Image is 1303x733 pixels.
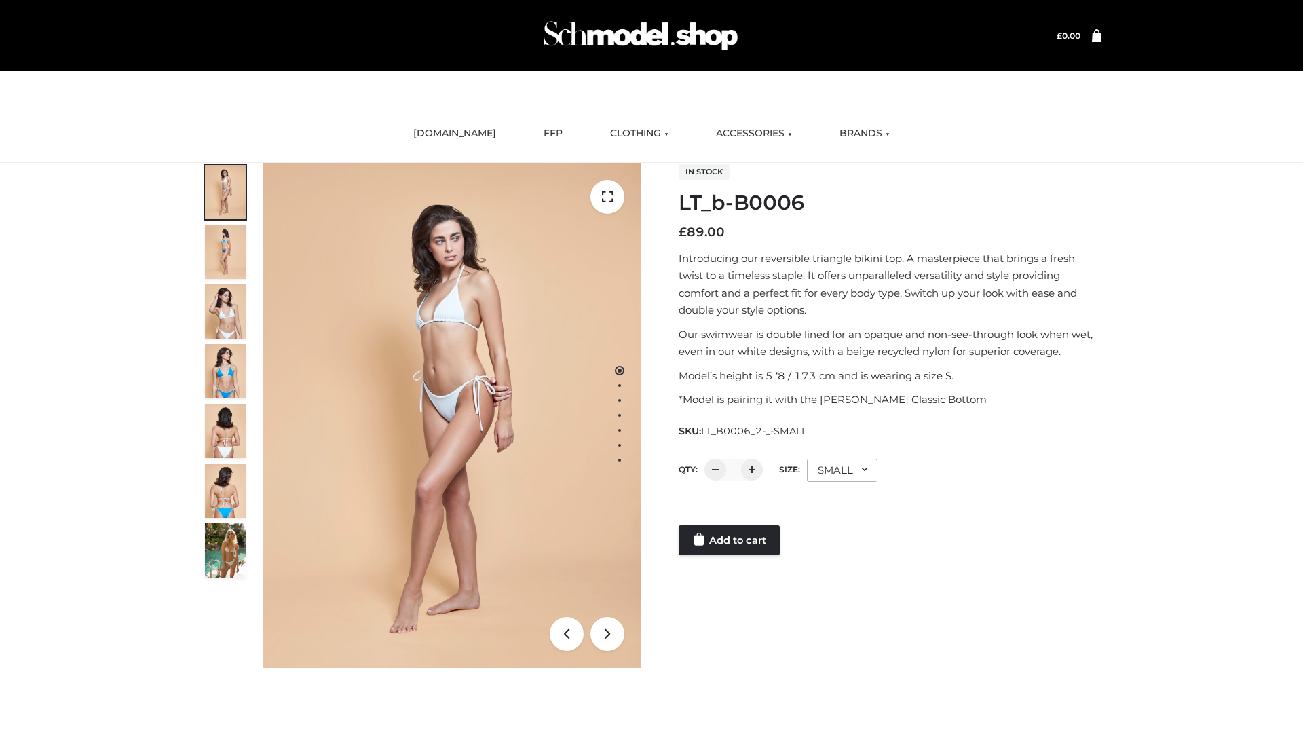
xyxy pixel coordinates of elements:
[205,404,246,458] img: ArielClassicBikiniTop_CloudNine_AzureSky_OW114ECO_7-scaled.jpg
[679,225,725,240] bdi: 89.00
[205,284,246,339] img: ArielClassicBikiniTop_CloudNine_AzureSky_OW114ECO_3-scaled.jpg
[829,119,900,149] a: BRANDS
[1057,31,1080,41] bdi: 0.00
[706,119,802,149] a: ACCESSORIES
[263,163,641,668] img: ArielClassicBikiniTop_CloudNine_AzureSky_OW114ECO_1
[679,464,698,474] label: QTY:
[679,225,687,240] span: £
[1057,31,1062,41] span: £
[205,464,246,518] img: ArielClassicBikiniTop_CloudNine_AzureSky_OW114ECO_8-scaled.jpg
[779,464,800,474] label: Size:
[679,367,1101,385] p: Model’s height is 5 ‘8 / 173 cm and is wearing a size S.
[1057,31,1080,41] a: £0.00
[205,344,246,398] img: ArielClassicBikiniTop_CloudNine_AzureSky_OW114ECO_4-scaled.jpg
[679,326,1101,360] p: Our swimwear is double lined for an opaque and non-see-through look when wet, even in our white d...
[205,225,246,279] img: ArielClassicBikiniTop_CloudNine_AzureSky_OW114ECO_2-scaled.jpg
[679,525,780,555] a: Add to cart
[679,391,1101,409] p: *Model is pairing it with the [PERSON_NAME] Classic Bottom
[679,250,1101,319] p: Introducing our reversible triangle bikini top. A masterpiece that brings a fresh twist to a time...
[205,165,246,219] img: ArielClassicBikiniTop_CloudNine_AzureSky_OW114ECO_1-scaled.jpg
[403,119,506,149] a: [DOMAIN_NAME]
[679,164,730,180] span: In stock
[679,423,808,439] span: SKU:
[807,459,877,482] div: SMALL
[533,119,573,149] a: FFP
[701,425,807,437] span: LT_B0006_2-_-SMALL
[539,9,742,62] img: Schmodel Admin 964
[679,191,1101,215] h1: LT_b-B0006
[600,119,679,149] a: CLOTHING
[205,523,246,578] img: Arieltop_CloudNine_AzureSky2.jpg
